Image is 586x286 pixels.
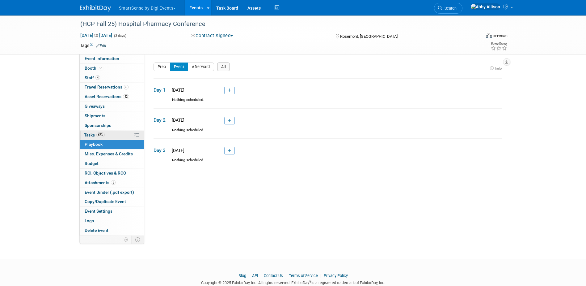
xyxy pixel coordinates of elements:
[85,142,103,147] span: Playbook
[434,3,462,14] a: Search
[85,228,108,233] span: Delete Event
[324,273,348,278] a: Privacy Policy
[217,63,230,71] button: All
[495,66,502,71] span: help
[170,63,188,71] button: Event
[80,131,144,140] a: Tasks67%
[85,199,126,204] span: Copy/Duplicate Event
[85,104,105,109] span: Giveaways
[96,132,105,137] span: 67%
[85,151,133,156] span: Misc. Expenses & Credits
[85,66,103,71] span: Booth
[80,226,144,235] a: Delete Event
[85,218,94,223] span: Logs
[85,171,126,175] span: ROI, Objectives & ROO
[154,97,502,108] div: Nothing scheduled.
[80,111,144,121] a: Shipments
[252,273,258,278] a: API
[95,75,100,80] span: 4
[491,42,507,45] div: Event Rating
[80,197,144,206] a: Copy/Duplicate Event
[80,64,144,73] a: Booth
[264,273,283,278] a: Contact Us
[444,32,508,41] div: Event Format
[80,92,144,102] a: Asset Reservations42
[154,117,169,123] span: Day 2
[99,66,102,70] i: Booth reservation complete
[80,73,144,83] a: Staff4
[78,19,471,30] div: (HCP Fall 25) Hospital Pharmacy Conference
[154,87,169,93] span: Day 1
[80,121,144,130] a: Sponsorships
[80,102,144,111] a: Giveaways
[289,273,318,278] a: Terms of Service
[123,94,129,99] span: 42
[124,85,129,89] span: 6
[80,83,144,92] a: Travel Reservations6
[259,273,263,278] span: |
[85,180,116,185] span: Attachments
[85,161,99,166] span: Budget
[319,273,323,278] span: |
[80,207,144,216] a: Event Settings
[80,5,111,11] img: ExhibitDay
[493,33,508,38] div: In-Person
[188,63,214,71] button: Afterward
[80,188,144,197] a: Event Binder (.pdf export)
[93,33,99,38] span: to
[85,123,111,128] span: Sponsorships
[80,42,106,49] td: Tags
[85,56,119,61] span: Event Information
[85,94,129,99] span: Asset Reservations
[154,158,502,168] div: Nothing scheduled.
[96,44,106,48] a: Edit
[154,63,170,71] button: Prep
[111,180,116,185] span: 5
[85,190,134,195] span: Event Binder (.pdf export)
[80,159,144,168] a: Budget
[121,236,132,244] td: Personalize Event Tab Strip
[442,6,457,11] span: Search
[85,113,105,118] span: Shipments
[85,75,100,80] span: Staff
[80,54,144,63] a: Event Information
[85,84,129,89] span: Travel Reservations
[80,149,144,159] a: Misc. Expenses & Credits
[131,236,144,244] td: Toggle Event Tabs
[154,128,502,138] div: Nothing scheduled.
[170,88,184,93] span: [DATE]
[486,33,492,38] img: Format-Inperson.png
[238,273,246,278] a: Blog
[80,140,144,149] a: Playbook
[470,3,500,10] img: Abby Allison
[85,209,112,214] span: Event Settings
[113,34,126,38] span: (3 days)
[84,132,105,137] span: Tasks
[247,273,251,278] span: |
[340,34,398,39] span: Rosemont, [GEOGRAPHIC_DATA]
[80,169,144,178] a: ROI, Objectives & ROO
[170,148,184,153] span: [DATE]
[80,32,112,38] span: [DATE] [DATE]
[80,178,144,188] a: Attachments5
[154,147,169,154] span: Day 3
[189,32,235,39] button: Contract Signed
[309,280,311,283] sup: ®
[80,216,144,226] a: Logs
[284,273,288,278] span: |
[170,118,184,123] span: [DATE]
